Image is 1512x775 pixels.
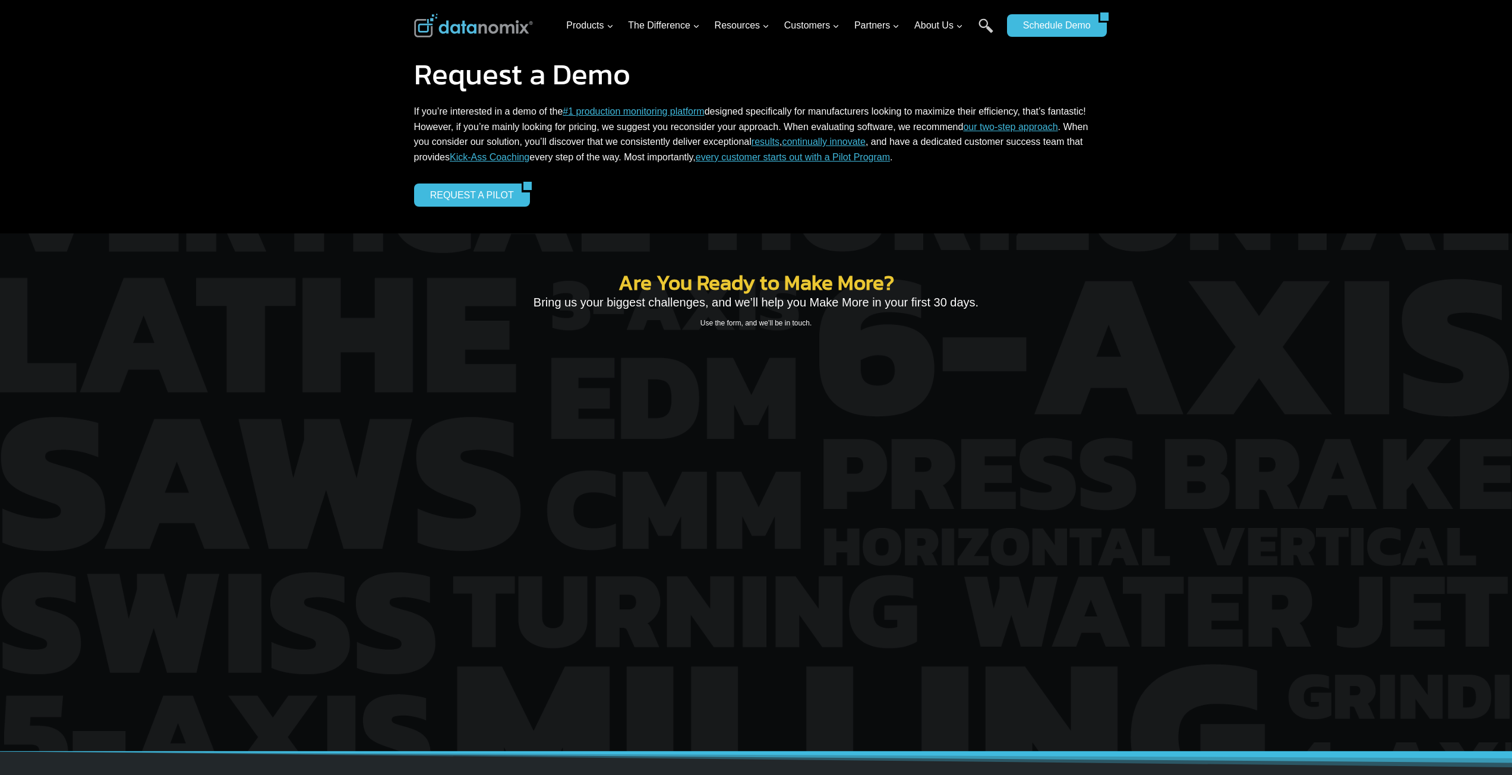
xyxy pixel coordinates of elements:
h2: Are You Ready to Make More? [489,272,1024,293]
a: REQUEST A PILOT [414,184,522,206]
p: Use the form, and we’ll be in touch. [489,318,1024,329]
a: Schedule Demo [1007,14,1099,37]
span: Resources [715,18,769,33]
iframe: Form 0 [489,347,1024,716]
span: About Us [914,18,963,33]
img: Datanomix [414,14,533,37]
p: Bring us your biggest challenges, and we’ll help you Make More in your first 30 days. [489,293,1024,312]
span: Products [566,18,613,33]
nav: Primary Navigation [561,7,1001,45]
a: continually innovate [782,137,866,147]
a: Search [978,18,993,45]
span: The Difference [628,18,700,33]
a: our two-step approach [963,122,1058,132]
h1: Request a Demo [414,59,1099,89]
span: Partners [854,18,899,33]
a: Kick-Ass Coaching [450,152,529,162]
span: Customers [784,18,839,33]
p: If you’re interested in a demo of the designed specifically for manufacturers looking to maximize... [414,104,1099,165]
a: results [752,137,779,147]
a: every customer starts out with a Pilot Program [696,152,890,162]
a: #1 production monitoring platform [563,106,704,116]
